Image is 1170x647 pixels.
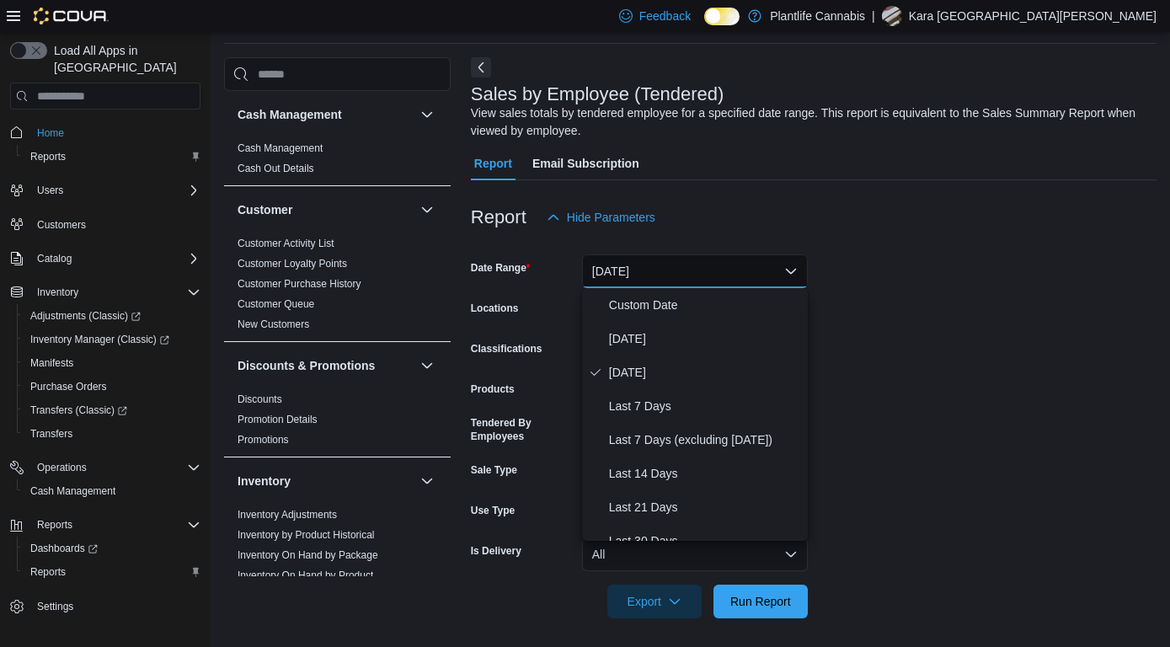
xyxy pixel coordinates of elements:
span: Promotion Details [238,413,318,426]
a: Customer Loyalty Points [238,258,347,270]
p: Plantlife Cannabis [770,6,865,26]
p: Kara [GEOGRAPHIC_DATA][PERSON_NAME] [909,6,1157,26]
label: Locations [471,302,519,315]
h3: Inventory [238,473,291,489]
button: Catalog [3,247,207,270]
span: Inventory Manager (Classic) [30,333,169,346]
button: Cash Management [17,479,207,503]
button: Hide Parameters [540,201,662,234]
a: Transfers (Classic) [17,398,207,422]
span: Last 7 Days [609,396,801,416]
label: Date Range [471,261,531,275]
span: Inventory On Hand by Package [238,548,378,562]
a: Dashboards [17,537,207,560]
button: Operations [3,456,207,479]
div: Discounts & Promotions [224,389,451,457]
span: [DATE] [609,362,801,382]
a: Customers [30,215,93,235]
a: Adjustments (Classic) [24,306,147,326]
button: Discounts & Promotions [238,357,414,374]
span: Run Report [730,593,791,610]
button: Cash Management [238,106,414,123]
a: Cash Management [238,142,323,154]
span: Customers [37,218,86,232]
a: Dashboards [24,538,104,559]
a: Purchase Orders [24,377,114,397]
img: Cova [34,8,109,24]
label: Use Type [471,504,515,517]
button: Reports [3,513,207,537]
button: Inventory [238,473,414,489]
a: Inventory Manager (Classic) [17,328,207,351]
span: Promotions [238,433,289,446]
button: Customer [417,200,437,220]
span: Cash Management [238,142,323,155]
button: [DATE] [582,254,808,288]
button: All [582,537,808,571]
a: Customer Purchase History [238,278,361,290]
span: Reports [30,515,200,535]
span: Purchase Orders [24,377,200,397]
button: Manifests [17,351,207,375]
span: Transfers (Classic) [24,400,200,420]
h3: Cash Management [238,106,342,123]
span: Load All Apps in [GEOGRAPHIC_DATA] [47,42,200,76]
a: Adjustments (Classic) [17,304,207,328]
span: Operations [37,461,87,474]
button: Next [471,57,491,78]
button: Settings [3,594,207,618]
span: Customers [30,214,200,235]
span: Reports [30,150,66,163]
span: Reports [24,147,200,167]
span: Settings [30,596,200,617]
p: | [872,6,875,26]
span: Customer Loyalty Points [238,257,347,270]
a: Customer Activity List [238,238,334,249]
a: Promotions [238,434,289,446]
h3: Discounts & Promotions [238,357,375,374]
button: Reports [30,515,79,535]
span: Users [37,184,63,197]
span: Manifests [24,353,200,373]
span: Customer Activity List [238,237,334,250]
button: Transfers [17,422,207,446]
span: Home [37,126,64,140]
button: Home [3,120,207,144]
span: Customer Queue [238,297,314,311]
a: Home [30,123,71,143]
span: Dashboards [30,542,98,555]
span: Last 30 Days [609,531,801,551]
button: Operations [30,457,93,478]
span: Home [30,121,200,142]
span: Cash Out Details [238,162,314,175]
span: Last 21 Days [609,497,801,517]
span: Dashboards [24,538,200,559]
span: Catalog [37,252,72,265]
label: Products [471,382,515,396]
a: Inventory On Hand by Package [238,549,378,561]
span: [DATE] [609,329,801,349]
a: Inventory On Hand by Product [238,569,373,581]
span: Inventory [37,286,78,299]
button: Users [3,179,207,202]
div: Customer [224,233,451,341]
button: Purchase Orders [17,375,207,398]
span: Inventory On Hand by Product [238,569,373,582]
span: Dark Mode [704,25,705,26]
div: Kara St.Louis [882,6,902,26]
a: Transfers (Classic) [24,400,134,420]
button: Export [607,585,702,618]
span: Settings [37,600,73,613]
div: Select listbox [582,288,808,541]
span: Manifests [30,356,73,370]
button: Customer [238,201,414,218]
span: Export [617,585,692,618]
a: Inventory Adjustments [238,509,337,521]
span: Operations [30,457,200,478]
label: Tendered By Employees [471,416,575,443]
span: Cash Management [24,481,200,501]
span: Adjustments (Classic) [24,306,200,326]
span: Cash Management [30,484,115,498]
span: Transfers [24,424,200,444]
a: Inventory by Product Historical [238,529,375,541]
